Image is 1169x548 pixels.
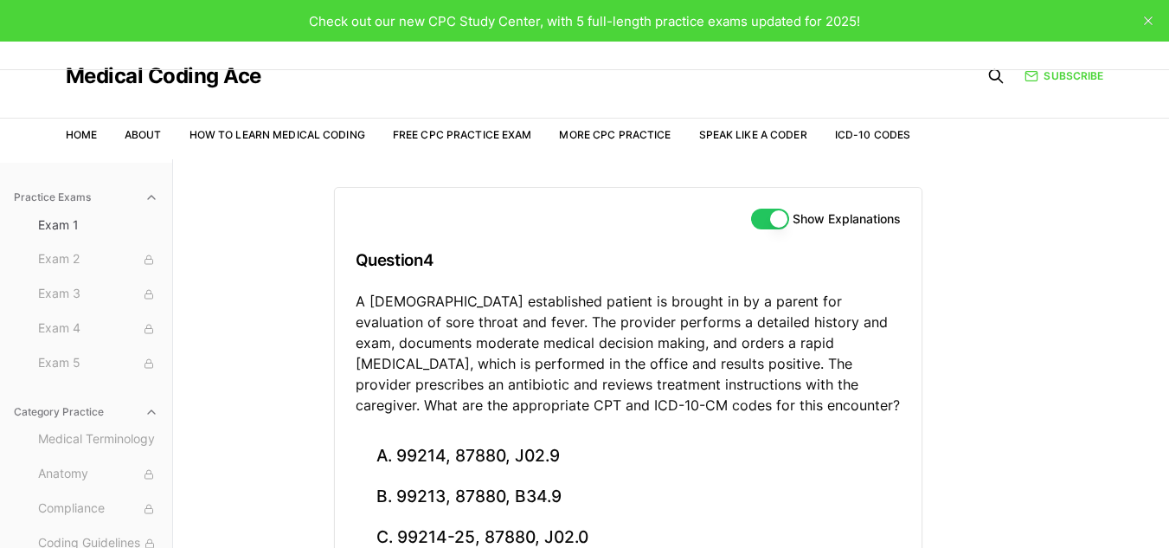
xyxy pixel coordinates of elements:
[31,315,165,343] button: Exam 4
[835,128,910,141] a: ICD-10 Codes
[125,128,162,141] a: About
[309,13,860,29] span: Check out our new CPC Study Center, with 5 full-length practice exams updated for 2025!
[38,430,158,449] span: Medical Terminology
[31,211,165,239] button: Exam 1
[31,426,165,454] button: Medical Terminology
[66,128,97,141] a: Home
[31,246,165,274] button: Exam 2
[7,398,165,426] button: Category Practice
[356,436,901,477] button: A. 99214, 87880, J02.9
[66,66,261,87] a: Medical Coding Ace
[356,235,901,286] h3: Question 4
[31,461,165,488] button: Anatomy
[356,477,901,518] button: B. 99213, 87880, B34.9
[793,213,901,225] label: Show Explanations
[1024,68,1103,84] a: Subscribe
[38,500,158,519] span: Compliance
[1134,7,1162,35] button: close
[31,495,165,523] button: Compliance
[559,128,671,141] a: More CPC Practice
[38,285,158,304] span: Exam 3
[38,465,158,484] span: Anatomy
[699,128,807,141] a: Speak Like a Coder
[38,250,158,269] span: Exam 2
[189,128,365,141] a: How to Learn Medical Coding
[31,350,165,377] button: Exam 5
[356,291,901,416] p: A [DEMOGRAPHIC_DATA] established patient is brought in by a parent for evaluation of sore throat ...
[38,354,158,373] span: Exam 5
[393,128,532,141] a: Free CPC Practice Exam
[31,280,165,308] button: Exam 3
[38,216,158,234] span: Exam 1
[7,184,165,211] button: Practice Exams
[38,319,158,338] span: Exam 4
